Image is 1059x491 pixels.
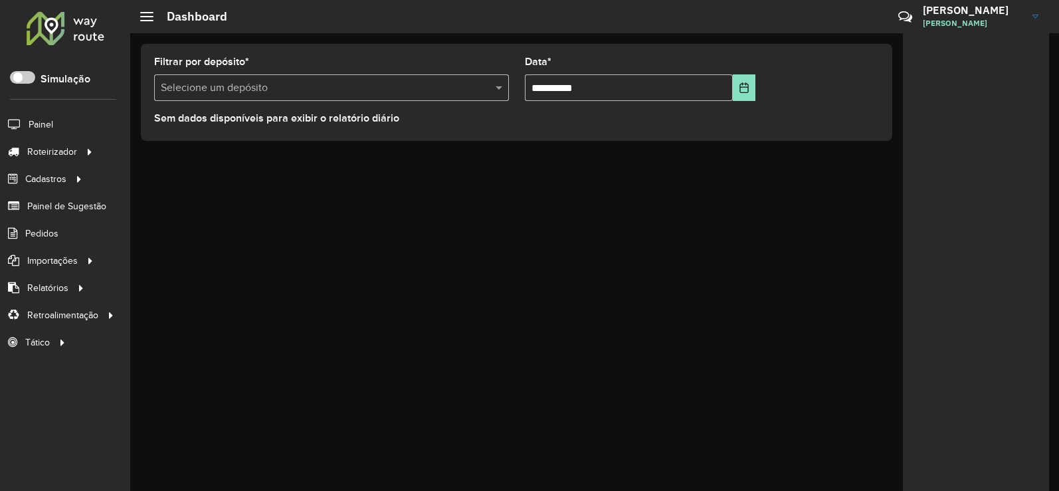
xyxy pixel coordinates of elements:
span: Painel de Sugestão [27,199,106,213]
span: Retroalimentação [27,308,98,322]
span: Tático [25,336,50,349]
span: Importações [27,254,78,268]
button: Choose Date [733,74,755,101]
a: Contato Rápido [891,3,919,31]
span: Painel [29,118,53,132]
span: Cadastros [25,172,66,186]
span: Roteirizador [27,145,77,159]
h2: Dashboard [153,9,227,24]
label: Data [525,54,551,70]
span: Pedidos [25,227,58,241]
label: Filtrar por depósito [154,54,249,70]
span: Relatórios [27,281,68,295]
label: Simulação [41,71,90,87]
label: Sem dados disponíveis para exibir o relatório diário [154,110,399,126]
span: [PERSON_NAME] [923,17,1022,29]
h3: [PERSON_NAME] [923,4,1022,17]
